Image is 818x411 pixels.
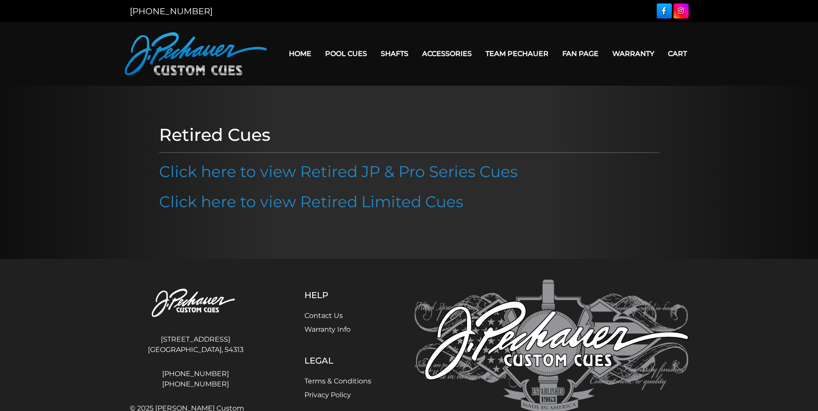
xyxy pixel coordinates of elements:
a: Home [282,43,318,65]
a: Click here to view Retired JP & Pro Series Cues [159,162,518,181]
a: Warranty Info [304,325,351,333]
a: Shafts [374,43,415,65]
a: Warranty [605,43,661,65]
a: Team Pechauer [479,43,555,65]
a: Fan Page [555,43,605,65]
h5: Help [304,290,371,300]
a: Contact Us [304,311,343,320]
img: Pechauer Custom Cues [130,280,262,327]
a: Click here to view Retired Limited Cues [159,192,464,211]
a: Cart [661,43,694,65]
a: Pool Cues [318,43,374,65]
a: Privacy Policy [304,391,351,399]
a: Terms & Conditions [304,377,371,385]
h1: Retired Cues [159,125,659,145]
a: Accessories [415,43,479,65]
a: [PHONE_NUMBER] [130,6,213,16]
a: [PHONE_NUMBER] [130,379,262,389]
address: [STREET_ADDRESS] [GEOGRAPHIC_DATA], 54313 [130,331,262,358]
a: [PHONE_NUMBER] [130,369,262,379]
img: Pechauer Custom Cues [125,32,267,75]
h5: Legal [304,355,371,366]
